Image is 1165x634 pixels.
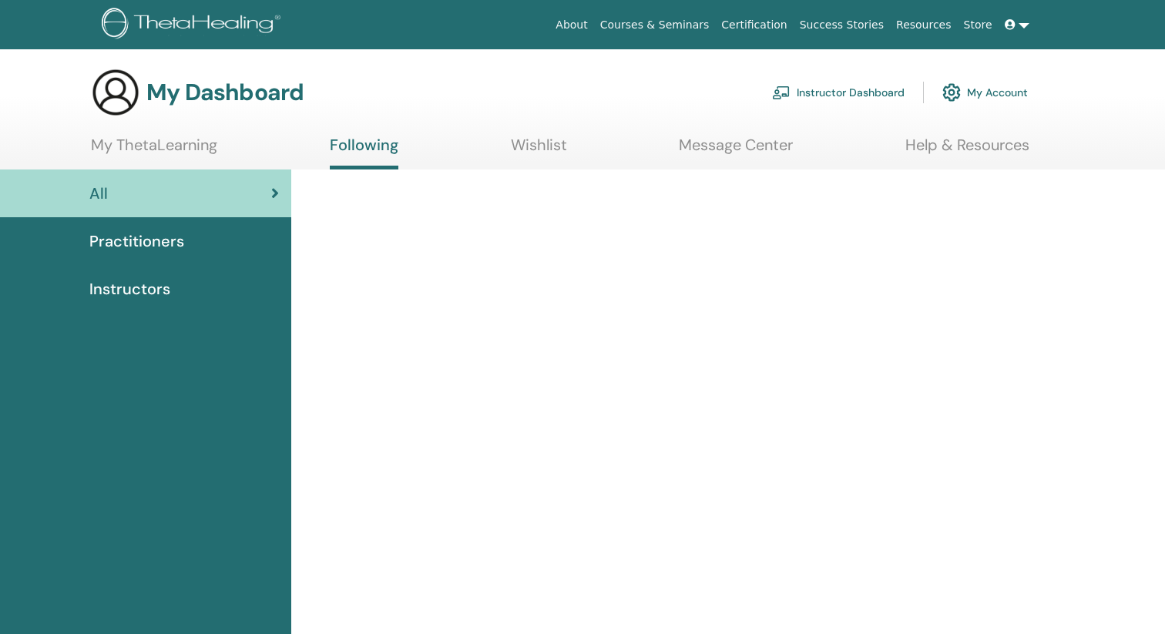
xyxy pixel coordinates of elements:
[958,11,999,39] a: Store
[102,8,286,42] img: logo.png
[942,79,961,106] img: cog.svg
[89,230,184,253] span: Practitioners
[594,11,716,39] a: Courses & Seminars
[91,68,140,117] img: generic-user-icon.jpg
[89,277,170,300] span: Instructors
[330,136,398,169] a: Following
[772,86,791,99] img: chalkboard-teacher.svg
[89,182,108,205] span: All
[91,136,217,166] a: My ThetaLearning
[511,136,567,166] a: Wishlist
[794,11,890,39] a: Success Stories
[715,11,793,39] a: Certification
[905,136,1029,166] a: Help & Resources
[942,75,1028,109] a: My Account
[679,136,793,166] a: Message Center
[772,75,905,109] a: Instructor Dashboard
[146,79,304,106] h3: My Dashboard
[890,11,958,39] a: Resources
[549,11,593,39] a: About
